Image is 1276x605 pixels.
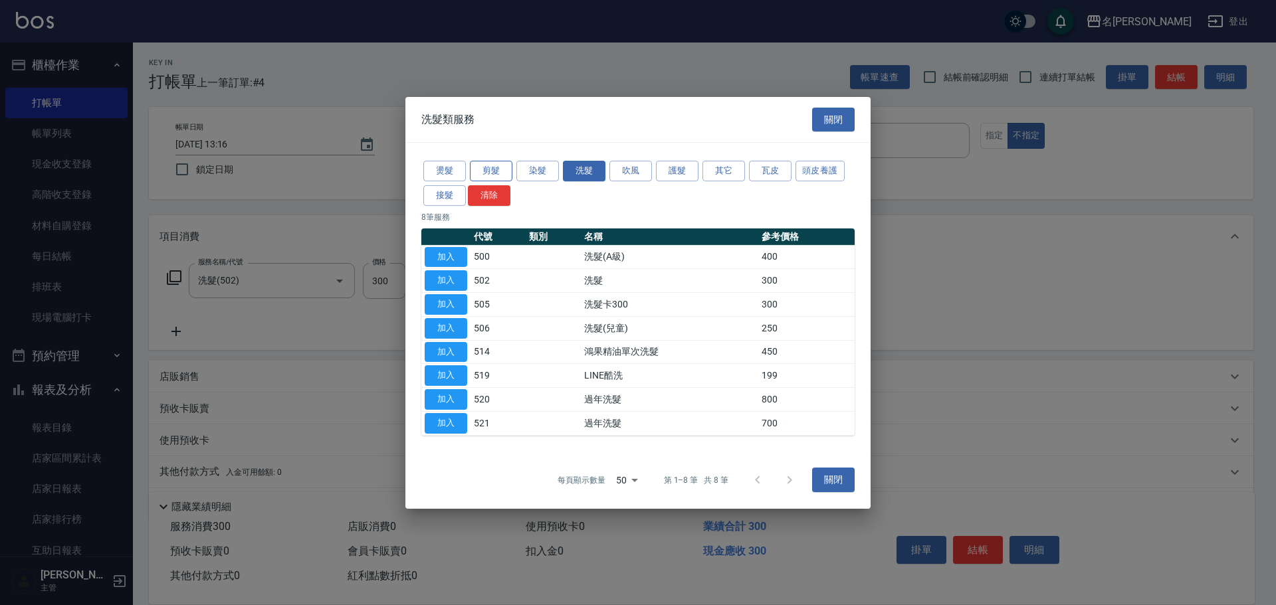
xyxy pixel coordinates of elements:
button: 剪髮 [470,161,512,181]
button: 染髮 [516,161,559,181]
td: 506 [471,316,526,340]
td: 700 [758,411,855,435]
button: 加入 [425,294,467,315]
td: 洗髮(兒童) [581,316,758,340]
td: 300 [758,292,855,316]
td: 500 [471,245,526,269]
button: 加入 [425,318,467,339]
button: 吹風 [609,161,652,181]
button: 加入 [425,341,467,362]
button: 加入 [425,365,467,386]
th: 名稱 [581,228,758,245]
td: 521 [471,411,526,435]
td: 400 [758,245,855,269]
button: 加入 [425,413,467,434]
td: 過年洗髮 [581,411,758,435]
button: 頭皮養護 [796,161,845,181]
p: 8 筆服務 [421,211,855,222]
td: 洗髮 [581,269,758,293]
td: 洗髮(A級) [581,245,758,269]
button: 護髮 [656,161,698,181]
td: 450 [758,340,855,364]
button: 關閉 [812,107,855,131]
button: 洗髮 [563,161,605,181]
td: 800 [758,387,855,411]
td: 過年洗髮 [581,387,758,411]
td: 514 [471,340,526,364]
button: 燙髮 [423,161,466,181]
td: 鴻果精油單次洗髮 [581,340,758,364]
p: 每頁顯示數量 [558,474,605,486]
th: 代號 [471,228,526,245]
button: 加入 [425,246,467,267]
td: 250 [758,316,855,340]
td: LINE酷洗 [581,364,758,388]
td: 505 [471,292,526,316]
button: 加入 [425,270,467,291]
div: 50 [611,462,643,497]
th: 參考價格 [758,228,855,245]
span: 洗髮類服務 [421,113,475,126]
button: 加入 [425,389,467,410]
button: 其它 [702,161,745,181]
button: 關閉 [812,468,855,492]
button: 接髮 [423,185,466,206]
td: 520 [471,387,526,411]
td: 502 [471,269,526,293]
button: 瓦皮 [749,161,792,181]
button: 清除 [468,185,510,206]
th: 類別 [526,228,581,245]
p: 第 1–8 筆 共 8 筆 [664,474,728,486]
td: 519 [471,364,526,388]
td: 300 [758,269,855,293]
td: 199 [758,364,855,388]
td: 洗髮卡300 [581,292,758,316]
